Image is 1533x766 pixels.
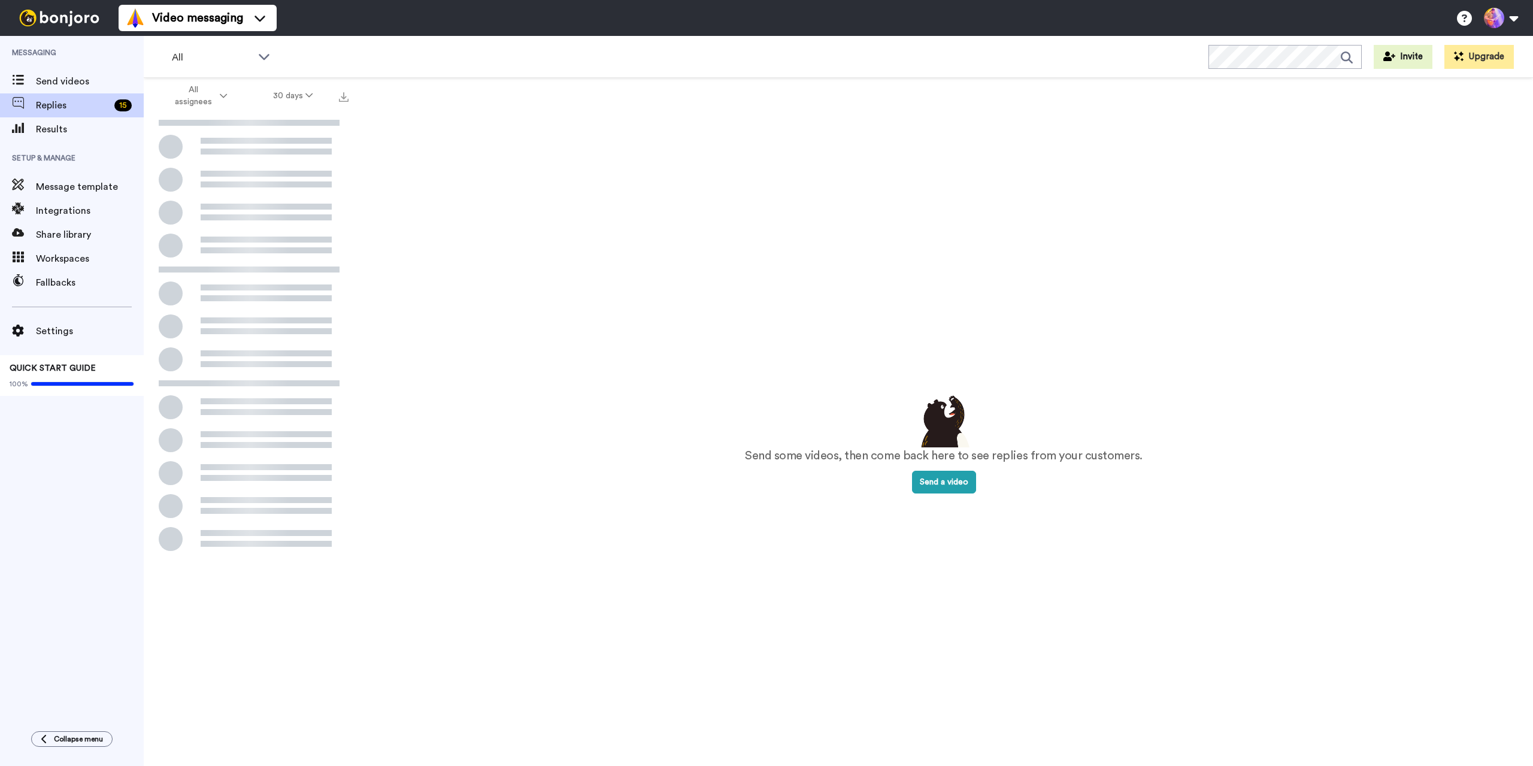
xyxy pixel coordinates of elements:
[36,252,144,266] span: Workspaces
[146,79,250,113] button: All assignees
[36,275,144,290] span: Fallbacks
[36,324,144,338] span: Settings
[914,392,974,447] img: results-emptystates.png
[745,447,1143,465] p: Send some videos, then come back here to see replies from your customers.
[36,204,144,218] span: Integrations
[152,10,243,26] span: Video messaging
[339,92,349,102] img: export.svg
[172,50,252,65] span: All
[36,98,110,113] span: Replies
[114,99,132,111] div: 15
[54,734,103,744] span: Collapse menu
[36,122,144,137] span: Results
[1374,45,1432,69] button: Invite
[126,8,145,28] img: vm-color.svg
[335,87,352,105] button: Export all results that match these filters now.
[10,379,28,389] span: 100%
[169,84,217,108] span: All assignees
[912,471,976,493] button: Send a video
[912,478,976,486] a: Send a video
[1444,45,1514,69] button: Upgrade
[31,731,113,747] button: Collapse menu
[36,228,144,242] span: Share library
[10,364,96,373] span: QUICK START GUIDE
[14,10,104,26] img: bj-logo-header-white.svg
[250,85,336,107] button: 30 days
[36,74,144,89] span: Send videos
[36,180,144,194] span: Message template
